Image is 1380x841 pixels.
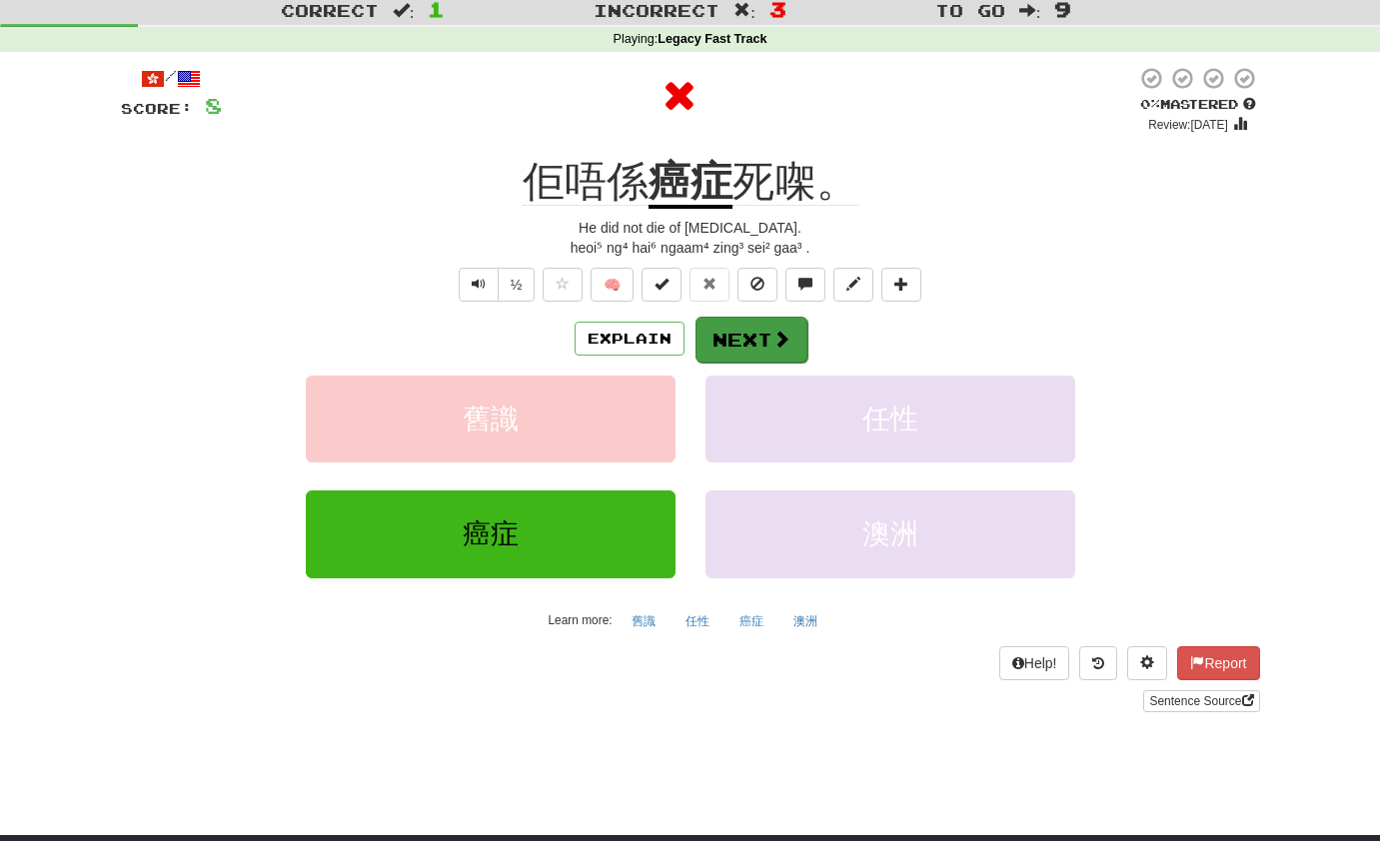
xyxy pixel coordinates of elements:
button: 癌症 [728,606,774,636]
button: 舊識 [306,376,676,462]
button: Add to collection (alt+a) [881,268,921,302]
div: / [121,66,222,91]
button: 任性 [705,376,1075,462]
button: Explain [575,322,685,356]
strong: Legacy Fast Track [658,32,766,46]
span: 任性 [862,404,918,434]
span: Score: [121,100,193,117]
a: Sentence Source [1143,690,1259,712]
button: ½ [498,268,536,302]
small: Review: [DATE] [1148,118,1228,132]
div: Text-to-speech controls [455,268,536,302]
button: Set this sentence to 100% Mastered (alt+m) [642,268,682,302]
span: 0 % [1140,96,1160,112]
span: 舊識 [463,404,519,434]
span: : [1019,2,1041,19]
button: 舊識 [621,606,667,636]
button: Report [1177,646,1259,680]
button: 任性 [675,606,720,636]
button: 癌症 [306,490,676,577]
button: Next [695,317,807,363]
span: : [733,2,755,19]
div: heoi⁵ ng⁴ hai⁶ ngaam⁴ zing³ sei² gaa³ . [121,238,1260,258]
u: 癌症 [649,158,732,209]
small: Learn more: [548,613,612,627]
div: Mastered [1136,96,1260,114]
button: Favorite sentence (alt+f) [543,268,583,302]
button: Help! [999,646,1070,680]
button: 澳洲 [782,606,828,636]
button: 澳洲 [705,490,1075,577]
button: Round history (alt+y) [1079,646,1117,680]
div: He did not die of [MEDICAL_DATA]. [121,218,1260,238]
span: 澳洲 [862,518,918,549]
button: Ignore sentence (alt+i) [737,268,777,302]
button: 🧠 [591,268,634,302]
span: 癌症 [463,518,519,549]
span: : [393,2,415,19]
button: Play sentence audio (ctl+space) [459,268,499,302]
span: 8 [205,93,222,118]
span: 佢唔係 [523,158,649,206]
button: Reset to 0% Mastered (alt+r) [690,268,729,302]
button: Discuss sentence (alt+u) [785,268,825,302]
button: Edit sentence (alt+d) [833,268,873,302]
span: 死㗎。 [732,158,858,206]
